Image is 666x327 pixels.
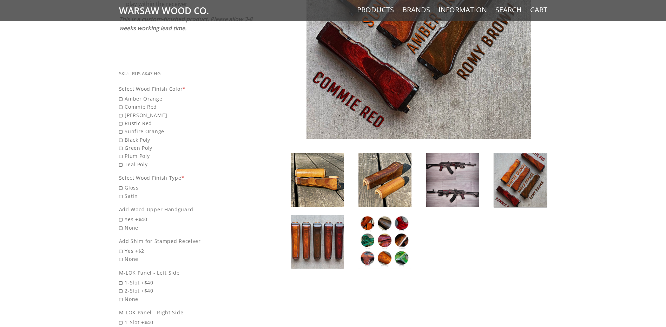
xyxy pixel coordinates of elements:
[357,5,394,14] a: Products
[132,70,160,78] div: RUS-AK47-HG
[119,174,253,182] div: Select Wood Finish Type
[119,160,253,168] span: Teal Poly
[119,278,253,287] span: 1-Slot +$40
[119,247,253,255] span: Yes +$2
[494,153,547,207] img: Russian AK47 Handguard
[119,152,253,160] span: Plum Poly
[119,215,253,223] span: Yes +$40
[426,153,479,207] img: Russian AK47 Handguard
[495,5,522,14] a: Search
[402,5,430,14] a: Brands
[119,184,253,192] span: Gloss
[119,95,253,103] span: Amber Orange
[119,205,253,213] div: Add Wood Upper Handguard
[119,237,253,245] div: Add Shim for Stamped Receiver
[119,308,253,316] div: M-LOK Panel - Right Side
[119,287,253,295] span: 2-Slot +$40
[119,224,253,232] span: None
[358,153,411,207] img: Russian AK47 Handguard
[119,295,253,303] span: None
[119,255,253,263] span: None
[119,111,253,119] span: [PERSON_NAME]
[119,85,253,93] div: Select Wood Finish Color
[119,144,253,152] span: Green Poly
[119,269,253,277] div: M-LOK Panel - Left Side
[119,318,253,326] span: 1-Slot +$40
[119,70,128,78] div: SKU:
[530,5,547,14] a: Cart
[119,119,253,127] span: Rustic Red
[119,192,253,200] span: Satin
[358,215,411,269] img: Russian AK47 Handguard
[119,127,253,135] span: Sunfire Orange
[119,103,253,111] span: Commie Red
[119,136,253,144] span: Black Poly
[291,215,344,269] img: Russian AK47 Handguard
[438,5,487,14] a: Information
[291,153,344,207] img: Russian AK47 Handguard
